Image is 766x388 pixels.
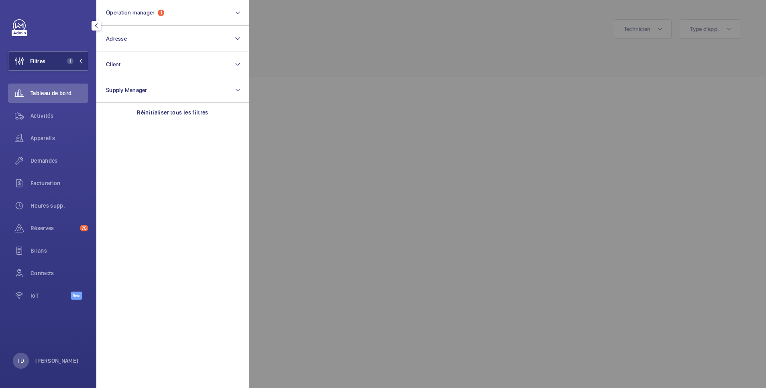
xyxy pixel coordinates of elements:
[31,179,88,187] span: Facturation
[31,292,71,300] span: IoT
[31,157,88,165] span: Demandes
[67,58,73,64] span: 1
[31,89,88,97] span: Tableau de bord
[31,269,88,277] span: Contacts
[31,224,77,232] span: Réserves
[18,357,24,365] p: FD
[71,292,82,300] span: Beta
[35,357,79,365] p: [PERSON_NAME]
[80,225,88,231] span: 75
[30,57,45,65] span: Filtres
[31,202,88,210] span: Heures supp.
[31,247,88,255] span: Bilans
[31,134,88,142] span: Appareils
[31,112,88,120] span: Activités
[8,51,88,71] button: Filtres1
